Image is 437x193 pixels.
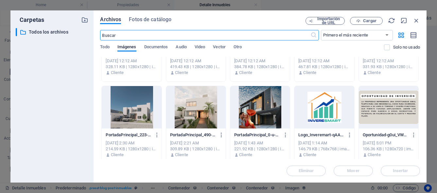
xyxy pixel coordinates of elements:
[111,152,124,158] p: Cliente
[234,43,242,52] span: Otro
[170,132,216,138] p: PortadaPrincipal_490-rAGGRRYtyNKihVPUQt-17g.jpg
[144,43,168,52] span: Documentos
[315,17,342,25] span: Importación de URL
[106,64,157,70] div: 328.11 KB | 1280x1280 | image/jpeg
[29,28,77,36] p: Todos los archivos
[413,17,420,24] i: Cerrar
[298,132,344,138] p: Logo_Inveremart-qAAnRc9yytheB3pKagn6FQ.png
[350,17,383,25] button: Cargar
[106,146,157,152] div: 214.59 KB | 1280x1280 | image/jpeg
[298,58,350,64] div: [DATE] 12:12 AM
[129,16,171,23] span: Fotos de catálogo
[368,70,381,76] p: Cliente
[234,146,286,152] div: 221.92 KB | 1280x1280 | image/jpeg
[234,132,280,138] p: PortadaPrincipal_0-u-2DNilb8lhW-aahR3zS6w.jpg
[393,44,420,50] p: Solo muestra los archivos que no están usándose en el sitio web. Los archivos añadidos durante es...
[16,28,17,36] div: ​
[195,43,205,52] span: Video
[100,30,310,40] input: Buscar
[175,152,188,158] p: Cliente
[363,64,414,70] div: 331.93 KB | 1280x1280 | image/jpeg
[239,70,252,76] p: Cliente
[234,140,286,146] div: [DATE] 1:43 AM
[298,64,350,70] div: 467.81 KB | 1280x1280 | image/jpeg
[170,64,222,70] div: 419.43 KB | 1280x1280 | image/jpeg
[306,17,345,25] button: Importación de URL
[170,146,222,152] div: 309.89 KB | 1280x1280 | image/jpeg
[170,58,222,64] div: [DATE] 12:12 AM
[368,152,381,158] p: Cliente
[363,19,376,23] span: Cargar
[239,152,252,158] p: Cliente
[170,140,222,146] div: [DATE] 2:21 AM
[298,140,350,146] div: [DATE] 1:14 AM
[81,16,88,23] i: Crear carpeta
[303,70,316,76] p: Cliente
[176,43,186,52] span: Audio
[363,146,414,152] div: 106.36 KB | 1280x720 | image/jpeg
[213,43,226,52] span: Vector
[363,140,414,146] div: [DATE] 5:01 PM
[298,146,350,152] div: 146.79 KB | 768x768 | image/png
[100,16,121,23] span: Archivos
[117,43,136,52] span: Imágenes
[111,70,124,76] p: Cliente
[175,70,188,76] p: Cliente
[100,43,109,52] span: Todo
[106,140,157,146] div: [DATE] 2:30 AM
[234,64,286,70] div: 384.78 KB | 1280x1280 | image/jpeg
[16,16,44,24] p: Carpetas
[363,132,409,138] p: Oportunidad-g0ui_VWLairlQOo6FARHFQ.jpg
[106,132,151,138] p: PortadaPrincipal_223-o6Jyv4WwaRRcCCfd8nED1Q.jpg
[400,17,408,24] i: Minimizar
[234,58,286,64] div: [DATE] 12:12 AM
[388,17,395,24] i: Volver a cargar
[303,152,316,158] p: Cliente
[363,58,414,64] div: [DATE] 12:12 AM
[106,58,157,64] div: [DATE] 12:12 AM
